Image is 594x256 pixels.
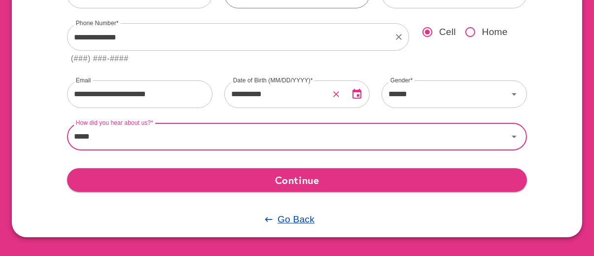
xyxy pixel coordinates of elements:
[508,131,520,143] svg: Icon
[278,214,314,224] u: Go Back
[482,25,508,39] span: Home
[345,82,369,106] button: Open Date Picker
[330,88,343,101] button: Clear
[67,168,527,192] button: Continue
[71,52,129,66] div: (###) ###-####
[75,171,520,189] span: Continue
[508,88,520,100] svg: Icon
[439,25,456,39] span: Cell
